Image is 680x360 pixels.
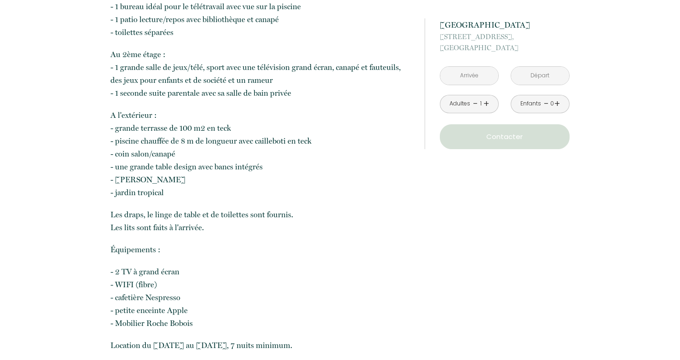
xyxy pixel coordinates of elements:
div: Enfants [520,99,541,108]
p: Au 2ème étage : - 1 grande salle de jeux/télé, sport avec une télévision grand écran, canapé et f... [110,48,412,99]
p: Contacter [443,131,566,142]
div: 1 [478,99,483,108]
div: Adultes [449,99,470,108]
button: Contacter [440,124,570,149]
span: [STREET_ADDRESS], [440,31,570,42]
a: + [554,97,560,111]
div: 0 [550,99,554,108]
p: A l'extérieur : - grande terrasse de 100 m2 en teck - piscine chauffée de 8 m de longueur avec ca... [110,109,412,199]
a: + [484,97,489,111]
p: [GEOGRAPHIC_DATA] [440,31,570,53]
p: Les draps, le linge de table et de toilettes sont fournis. Les lits sont faits à l'arrivée. [110,208,412,234]
p: Équipements : [110,243,412,256]
input: Départ [511,67,569,85]
p: [GEOGRAPHIC_DATA] [440,18,570,31]
a: - [544,97,549,111]
input: Arrivée [440,67,498,85]
p: - 2 TV à grand écran - WIFI (fibre) - cafetière Nespresso - petite enceinte Apple - Mobilier Roch... [110,265,412,330]
a: - [473,97,478,111]
p: Location du [DATE] au [DATE], 7 nuits minimum. [110,339,412,352]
